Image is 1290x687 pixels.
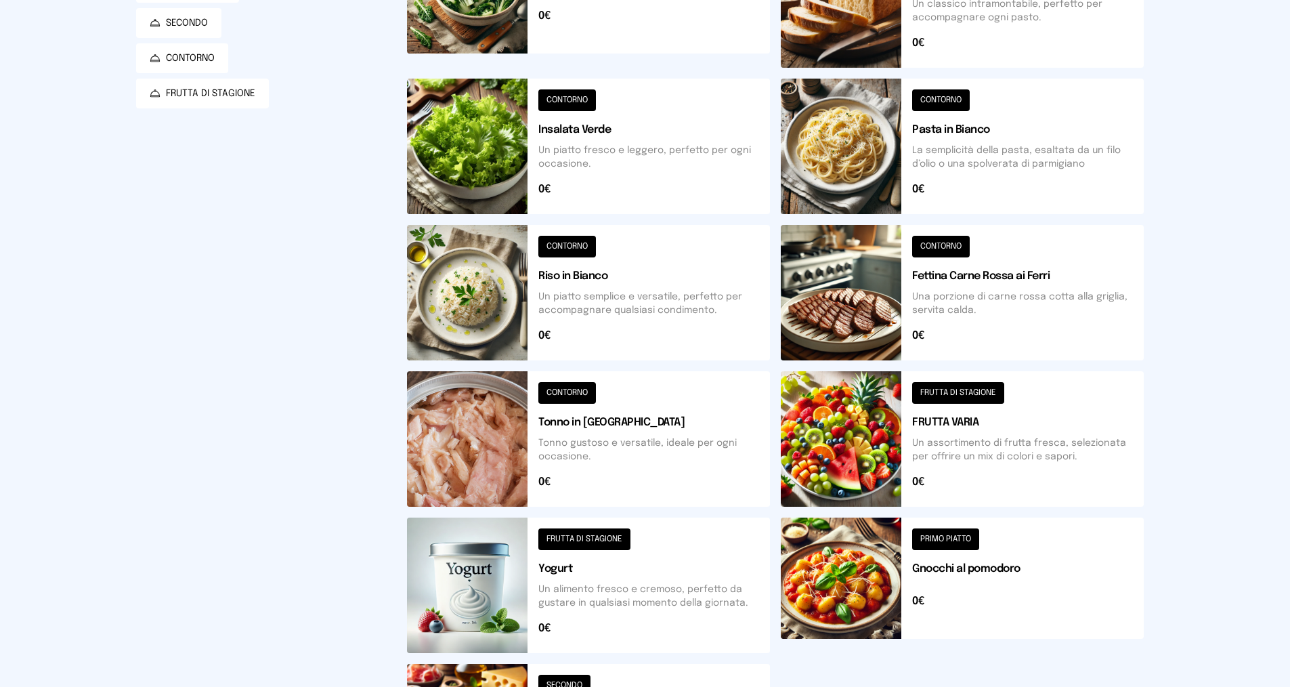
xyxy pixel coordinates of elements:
span: SECONDO [166,16,208,30]
span: FRUTTA DI STAGIONE [166,87,255,100]
button: CONTORNO [136,43,228,73]
button: FRUTTA DI STAGIONE [136,79,269,108]
button: SECONDO [136,8,221,38]
span: CONTORNO [166,51,215,65]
